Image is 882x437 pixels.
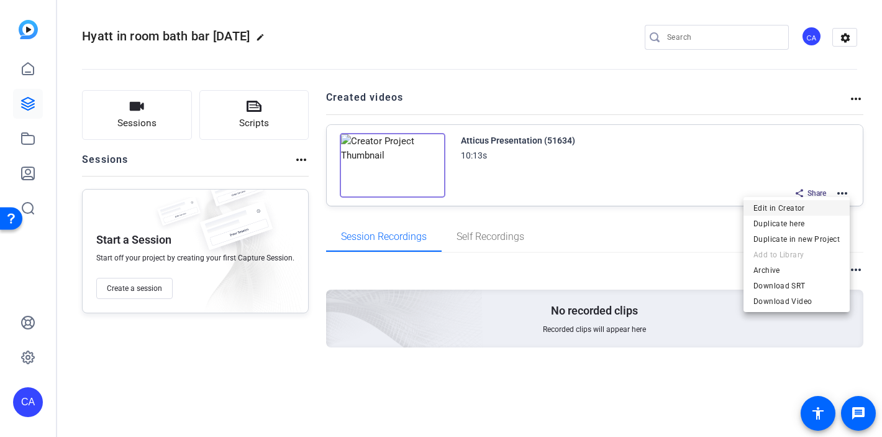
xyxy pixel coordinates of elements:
[753,201,840,216] span: Edit in Creator
[753,294,840,309] span: Download Video
[753,216,840,231] span: Duplicate here
[753,263,840,278] span: Archive
[753,232,840,247] span: Duplicate in new Project
[753,278,840,293] span: Download SRT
